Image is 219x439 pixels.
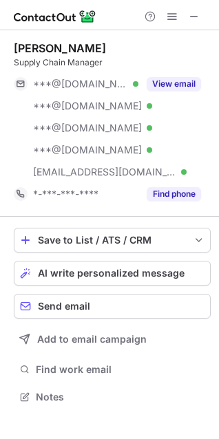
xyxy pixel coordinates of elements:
[14,327,211,352] button: Add to email campaign
[14,261,211,286] button: AI write personalized message
[36,363,205,376] span: Find work email
[33,122,142,134] span: ***@[DOMAIN_NAME]
[14,294,211,319] button: Send email
[33,166,176,178] span: [EMAIL_ADDRESS][DOMAIN_NAME]
[36,391,205,403] span: Notes
[14,41,106,55] div: [PERSON_NAME]
[147,77,201,91] button: Reveal Button
[14,8,96,25] img: ContactOut v5.3.10
[38,301,90,312] span: Send email
[33,78,128,90] span: ***@[DOMAIN_NAME]
[14,387,211,407] button: Notes
[14,228,211,253] button: save-profile-one-click
[14,360,211,379] button: Find work email
[33,144,142,156] span: ***@[DOMAIN_NAME]
[147,187,201,201] button: Reveal Button
[33,100,142,112] span: ***@[DOMAIN_NAME]
[37,334,147,345] span: Add to email campaign
[14,56,211,69] div: Supply Chain Manager
[38,268,185,279] span: AI write personalized message
[38,235,187,246] div: Save to List / ATS / CRM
